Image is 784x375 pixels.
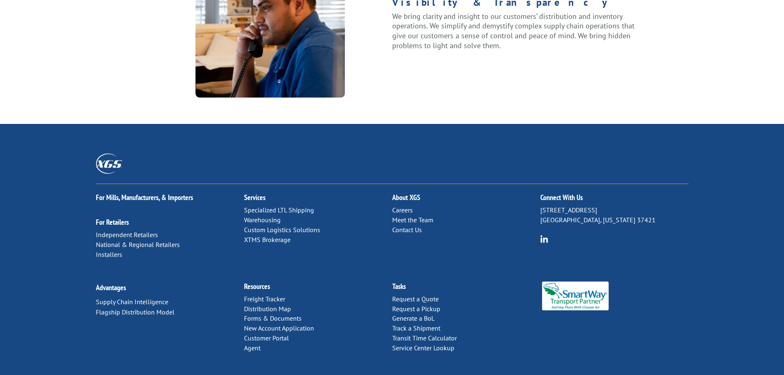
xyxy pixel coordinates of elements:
a: For Mills, Manufacturers, & Importers [96,193,193,202]
a: Services [244,193,265,202]
a: Transit Time Calculator [392,334,457,342]
a: Supply Chain Intelligence [96,298,168,306]
a: Careers [392,206,413,214]
a: Custom Logistics Solutions [244,226,320,234]
a: Track a Shipment [392,324,440,332]
a: About XGS [392,193,420,202]
h2: Connect With Us [540,194,689,205]
a: Agent [244,344,261,352]
a: Resources [244,282,270,291]
a: XTMS Brokerage [244,235,291,244]
a: Specialized LTL Shipping [244,206,314,214]
a: Customer Portal [244,334,289,342]
a: Warehousing [244,216,281,224]
img: Smartway_Logo [540,282,611,310]
a: Installers [96,250,122,259]
img: group-6 [540,235,548,243]
a: Request a Quote [392,295,439,303]
a: Generate a BoL [392,314,435,322]
a: Forms & Documents [244,314,302,322]
a: Freight Tracker [244,295,285,303]
a: Flagship Distribution Model [96,308,174,316]
a: National & Regional Retailers [96,240,180,249]
a: Meet the Team [392,216,433,224]
h2: Tasks [392,283,540,294]
p: [STREET_ADDRESS] [GEOGRAPHIC_DATA], [US_STATE] 37421 [540,205,689,225]
p: We bring clarity and insight to our customers’ distribution and inventory operations. We simplify... [392,12,636,51]
img: XGS_Logos_ALL_2024_All_White [96,154,122,174]
a: Advantages [96,283,126,292]
a: For Retailers [96,217,129,227]
a: Service Center Lookup [392,344,454,352]
a: Request a Pickup [392,305,440,313]
a: Contact Us [392,226,422,234]
a: Independent Retailers [96,231,158,239]
a: Distribution Map [244,305,291,313]
a: New Account Application [244,324,314,332]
